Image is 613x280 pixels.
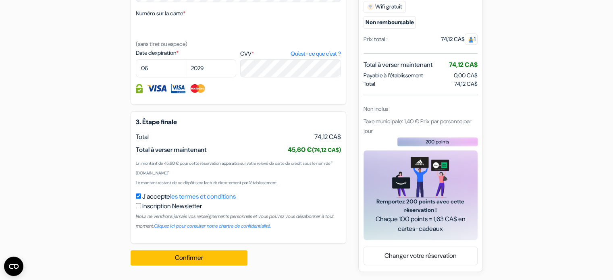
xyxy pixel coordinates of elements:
span: Total [364,80,375,88]
span: Wifi gratuit [364,1,406,13]
small: Non remboursable [364,16,416,29]
span: 74,12 CA$ [314,132,341,142]
span: 74,12 CA$ [449,60,478,69]
label: Numéro sur la carte [136,9,185,18]
small: (74,12 CA$) [312,146,341,153]
span: 0,00 CA$ [454,72,478,79]
img: Visa Electron [171,84,185,93]
span: 45,60 € [288,145,341,154]
label: Date d'expiration [136,49,236,57]
span: Total à verser maintenant [364,60,432,70]
small: (sans tiret ou espace) [136,40,187,48]
a: Changer votre réservation [364,248,477,263]
span: 74,12 CA$ [454,80,478,88]
img: free_wifi.svg [367,4,374,10]
small: Nous ne vendrons jamais vos renseignements personnels et vous pouvez vous désabonner à tout moment. [136,213,334,229]
span: Chaque 100 points = 1,63 CA$ en cartes-cadeaux [373,214,468,234]
span: Total à verser maintenant [136,145,207,154]
img: Information de carte de crédit entièrement encryptée et sécurisée [136,84,143,93]
label: Inscription Newsletter [142,201,202,211]
div: Non inclus [364,105,478,113]
div: 74,12 CA$ [441,35,478,44]
img: Visa [147,84,167,93]
img: Master Card [189,84,206,93]
small: Le montant restant de ce dépôt sera facturé directement par l'établissement. [136,180,278,185]
span: Remportez 200 points avec cette réservation ! [373,197,468,214]
button: Confirmer [131,250,247,265]
label: CVV [240,50,341,58]
span: Total [136,133,149,141]
span: 200 points [426,138,449,145]
img: gift_card_hero_new.png [392,157,449,197]
h5: 3. Étape finale [136,118,341,126]
div: Prix total : [364,35,388,44]
span: Taxe municipale: 1,40 € Prix par personne par jour [364,118,472,135]
button: Ouvrir le widget CMP [4,257,23,276]
label: J'accepte [142,192,236,201]
a: Cliquez ici pour consulter notre chartre de confidentialité. [154,223,271,229]
span: Payable à l’établissement [364,71,423,80]
span: 1 [465,33,478,45]
a: Qu'est-ce que c'est ? [290,50,341,58]
a: les termes et conditions [170,192,236,201]
small: Un montant de 45,60 € pour cette réservation apparaîtra sur votre relevé de carte de crédit sous ... [136,161,332,176]
img: guest.svg [468,37,474,43]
